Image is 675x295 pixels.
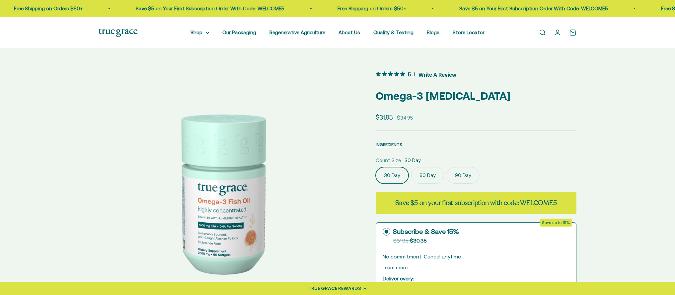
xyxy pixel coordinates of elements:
[376,141,402,148] button: INGREDIENTS
[376,156,402,164] legend: Count Size:
[376,112,393,122] sale-price: $31.95
[405,156,421,164] span: 30 Day
[376,69,456,79] button: 5 out 5 stars rating in total 16 reviews. Jump to reviews.
[453,30,485,35] a: Store Locator
[130,5,279,13] p: Save $5 on Your First Subscription Order With Code: WELCOME5
[373,30,413,35] a: Quality & Testing
[408,70,411,77] span: 5
[269,30,325,35] a: Regenerative Agriculture
[8,6,77,11] a: Free Shipping on Orders $50+
[397,114,413,122] compare-at-price: $34.95
[338,30,360,35] a: About Us
[427,30,439,35] a: Blogs
[376,142,402,147] span: INGREDIENTS
[376,87,576,104] p: Omega-3 [MEDICAL_DATA]
[418,69,456,79] span: Write A Review
[332,6,401,11] a: Free Shipping on Orders $50+
[454,5,602,13] p: Save $5 on Your First Subscription Order With Code: WELCOME5
[190,29,209,37] summary: Shop
[395,198,557,207] strong: Save $5 on your first subscription with code: WELCOME5
[222,30,256,35] a: Our Packaging
[308,285,361,292] div: TRUE GRACE REWARDS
